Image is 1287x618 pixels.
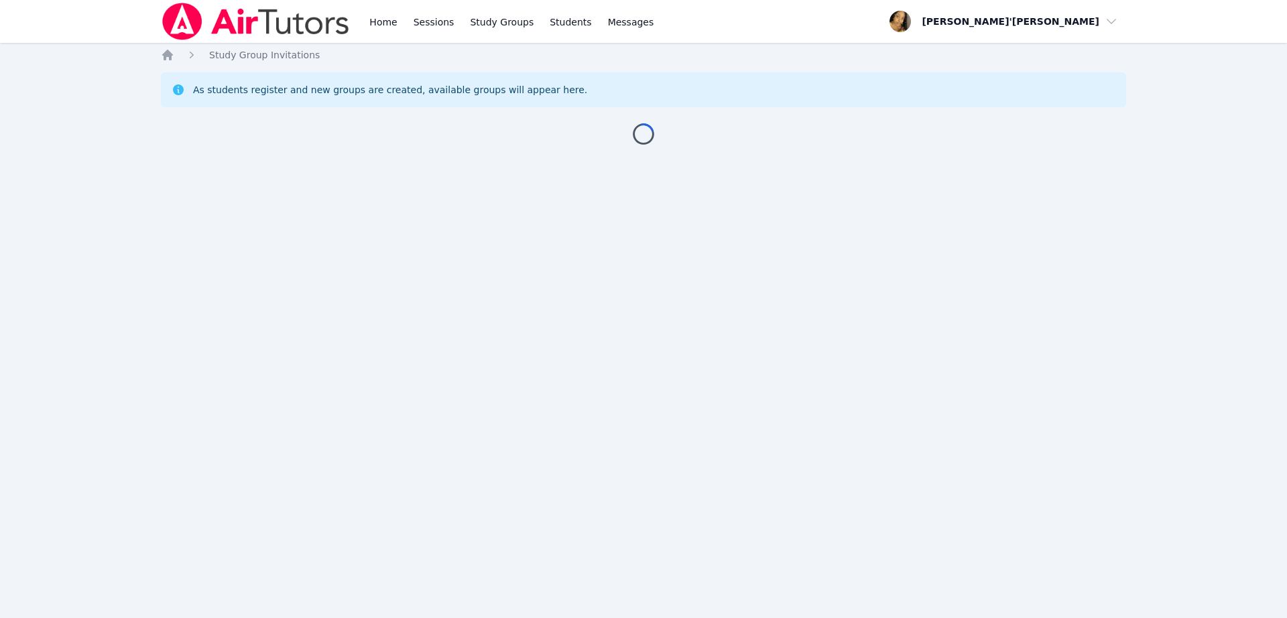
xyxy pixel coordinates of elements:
span: Study Group Invitations [209,50,320,60]
span: Messages [608,15,654,29]
div: As students register and new groups are created, available groups will appear here. [193,83,587,97]
nav: Breadcrumb [161,48,1126,62]
img: Air Tutors [161,3,351,40]
a: Study Group Invitations [209,48,320,62]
